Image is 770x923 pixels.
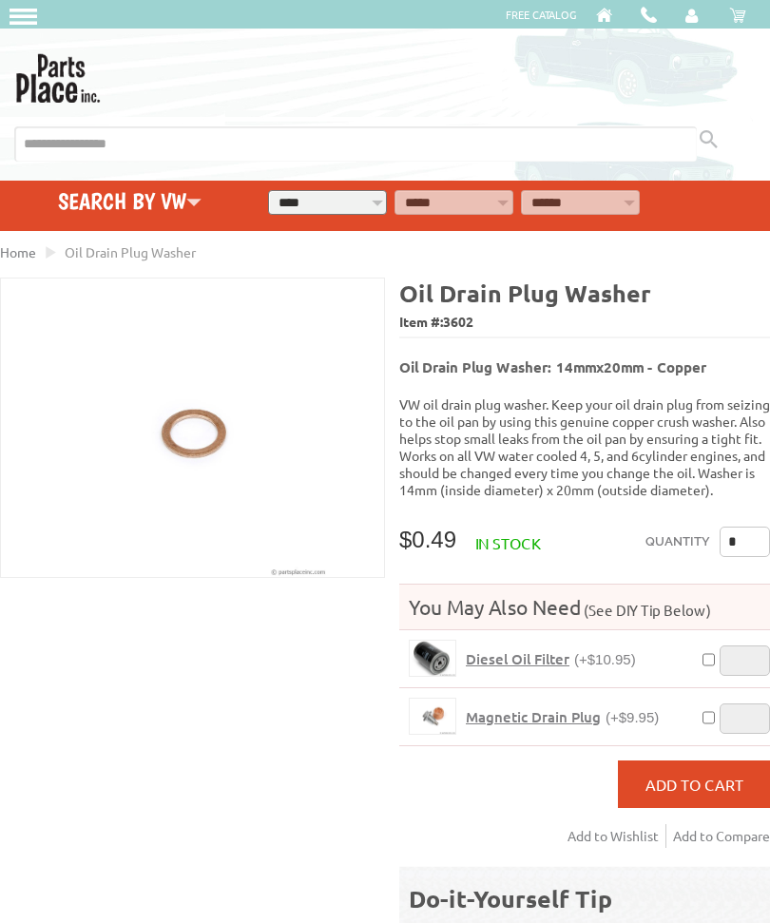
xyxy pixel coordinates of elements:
[618,760,770,808] button: Add to Cart
[581,601,711,619] span: (See DIY Tip Below)
[410,641,455,676] img: Diesel Oil Filter
[409,698,456,735] a: Magnetic Drain Plug
[14,48,102,103] img: Parts Place Inc!
[606,709,659,725] span: (+$9.95)
[466,707,601,726] span: Magnetic Drain Plug
[399,357,706,376] b: Oil Drain Plug Washer: 14mmx20mm - Copper
[574,651,636,667] span: (+$10.95)
[409,640,456,677] a: Diesel Oil Filter
[673,824,770,848] a: Add to Compare
[1,279,384,577] img: Oil Drain Plug Washer
[645,527,710,557] label: Quantity
[399,395,770,498] p: VW oil drain plug washer. Keep your oil drain plug from seizing to the oil pan by using this genu...
[466,649,569,668] span: Diesel Oil Filter
[399,278,651,308] b: Oil Drain Plug Washer
[399,309,770,337] span: Item #:
[65,243,196,260] span: Oil Drain Plug Washer
[4,187,257,215] h4: Search by VW
[466,708,659,726] a: Magnetic Drain Plug(+$9.95)
[645,775,743,794] span: Add to Cart
[410,699,455,734] img: Magnetic Drain Plug
[443,313,473,330] span: 3602
[399,527,456,552] span: $0.49
[399,594,770,620] h4: You May Also Need
[409,883,612,913] b: Do-it-Yourself Tip
[475,533,541,552] span: In stock
[466,650,636,668] a: Diesel Oil Filter(+$10.95)
[568,824,666,848] a: Add to Wishlist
